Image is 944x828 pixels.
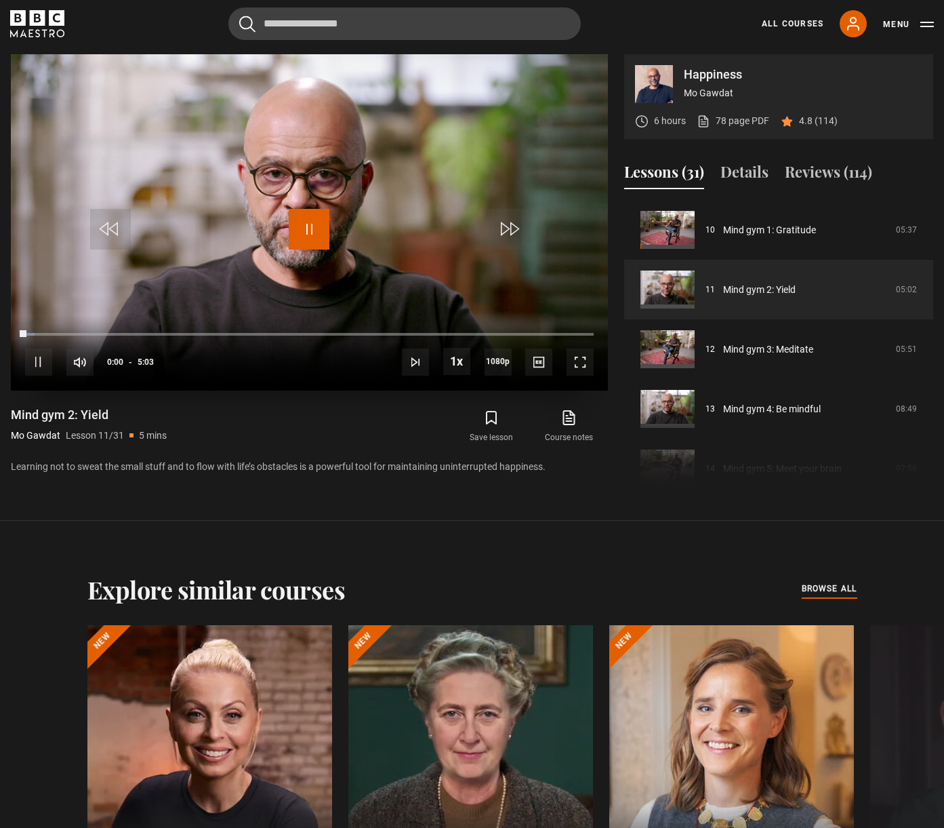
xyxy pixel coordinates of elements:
span: browse all [802,582,857,595]
p: Learning not to sweat the small stuff and to flow with life’s obstacles is a powerful tool for ma... [11,460,608,474]
button: Reviews (114) [785,161,872,189]
button: Details [720,161,768,189]
button: Submit the search query [239,16,255,33]
a: Mind gym 4: Be mindful [723,402,821,416]
button: Fullscreen [567,349,594,376]
div: Progress Bar [25,333,594,336]
h2: Explore similar courses [87,575,346,604]
p: Happiness [684,68,922,81]
svg: BBC Maestro [10,10,64,37]
video-js: Video Player [11,54,608,391]
button: Pause [25,349,52,376]
input: Search [228,7,581,40]
p: 4.8 (114) [799,114,838,128]
button: Playback Rate [443,348,470,375]
a: Course notes [531,407,608,446]
p: Mo Gawdat [11,429,60,443]
p: 5 mins [139,429,167,443]
span: 0:00 [107,350,123,374]
a: Mind gym 2: Yield [723,283,796,297]
a: Mind gym 3: Meditate [723,342,813,357]
button: Save lesson [453,407,530,446]
button: Toggle navigation [883,18,934,31]
button: Next Lesson [402,349,429,376]
button: Captions [525,349,552,376]
span: - [129,357,132,367]
span: 5:03 [138,350,154,374]
a: 78 page PDF [697,114,769,128]
p: 6 hours [654,114,686,128]
button: Lessons (31) [624,161,704,189]
a: browse all [802,582,857,597]
div: Current quality: 1080p [485,349,512,376]
h1: Mind gym 2: Yield [11,407,167,423]
span: 1080p [485,349,512,376]
a: Mind gym 1: Gratitude [723,223,816,237]
p: Lesson 11/31 [66,429,124,443]
p: Mo Gawdat [684,86,922,100]
a: All Courses [762,18,823,30]
button: Mute [66,349,94,376]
